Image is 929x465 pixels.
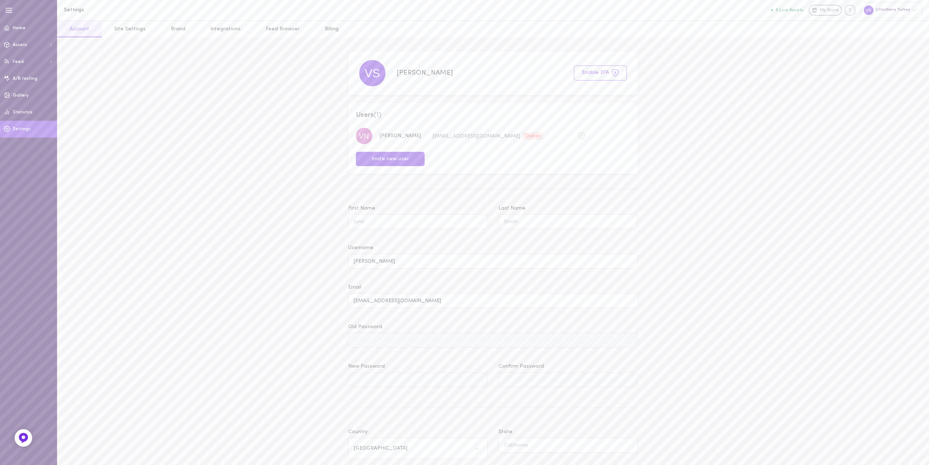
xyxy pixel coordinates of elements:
[820,7,839,14] span: My Store
[861,2,922,18] div: L'Occitane Turkey
[348,429,368,435] span: Country
[64,7,185,13] h1: Settings
[499,438,638,452] input: State
[13,110,33,115] span: Statistics
[348,333,637,347] input: Old Password
[348,285,361,290] span: Email
[348,214,488,229] input: First Name
[198,21,253,37] a: Integrations
[845,5,855,16] div: Knowledge center
[348,254,637,268] input: Username
[771,8,804,12] button: 9 Live Assets
[312,21,351,37] a: Billing
[499,372,638,387] input: Confirm Password
[13,93,29,98] span: Gallery
[348,206,375,211] span: First Name
[356,110,630,120] span: Users
[158,21,198,37] a: Brand
[348,293,637,308] input: Email
[574,65,627,80] button: Enable 2FA
[13,43,27,47] span: Assets
[253,21,312,37] a: Feed Browser
[433,133,520,139] span: [EMAIL_ADDRESS][DOMAIN_NAME]
[356,152,425,166] button: Invite new user
[380,133,421,139] span: [PERSON_NAME]
[499,364,544,369] span: Confirm Password
[57,21,102,37] a: Account
[18,432,29,443] img: Feedback Button
[13,76,37,81] span: A/B testing
[809,5,842,16] a: My Store
[348,245,373,251] span: Username
[396,70,453,76] span: [PERSON_NAME]
[348,372,488,387] input: New Password
[102,21,158,37] a: Site Settings
[13,26,26,30] span: Home
[499,206,526,211] span: Last Name
[13,127,31,131] span: Settings
[499,429,512,435] span: State
[348,364,385,369] span: New Password
[348,324,382,330] span: Old Password
[374,112,381,119] span: ( 1 )
[13,60,24,64] span: Feed
[523,132,543,140] div: Owner
[499,214,638,229] input: Last Name
[771,8,809,13] a: 9 Live Assets
[354,446,407,451] div: [GEOGRAPHIC_DATA]
[578,132,585,138] span: 2FA is not active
